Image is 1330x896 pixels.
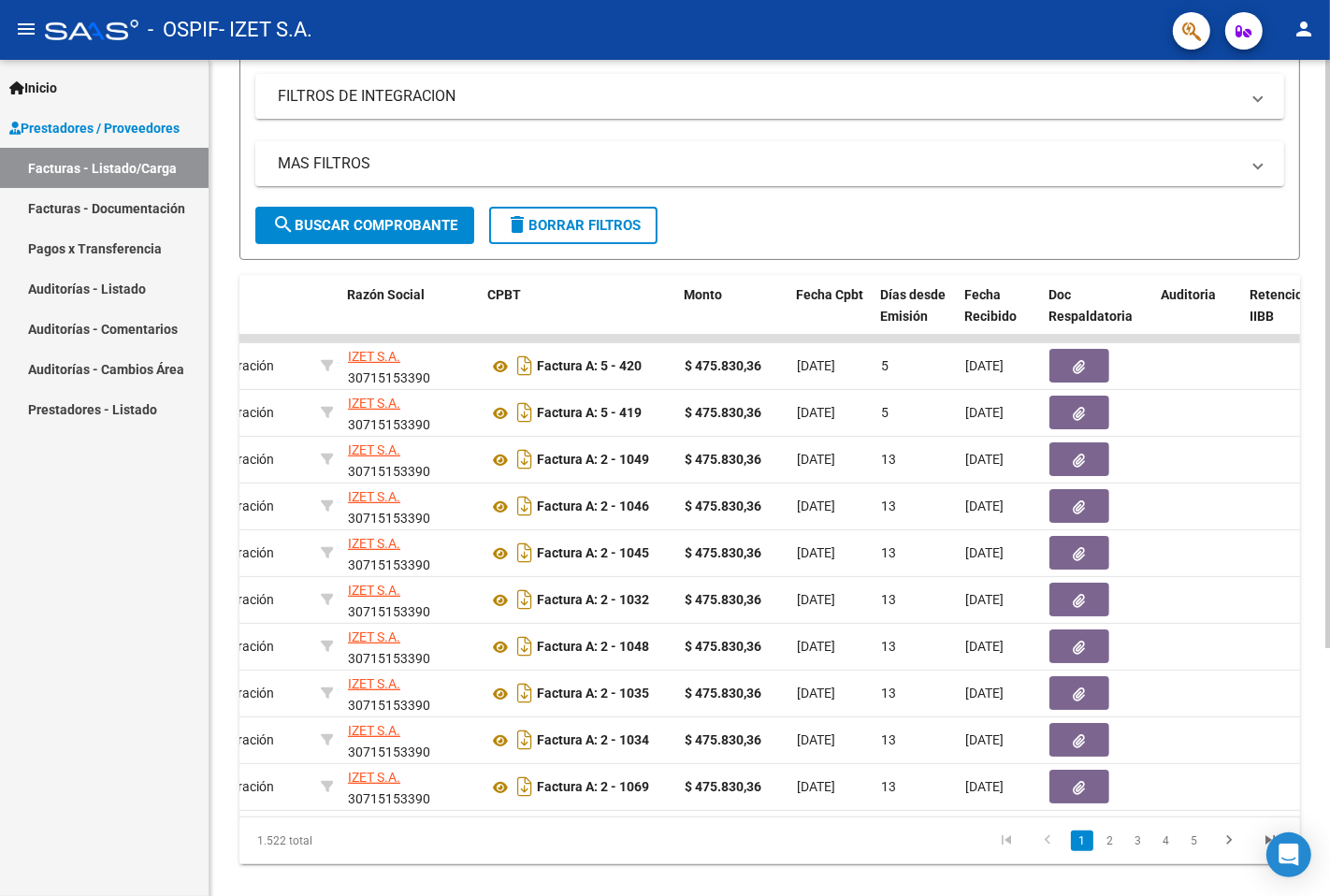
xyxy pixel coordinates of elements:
[685,405,761,420] strong: $ 475.830,36
[537,733,649,748] strong: Factura A: 2 - 1034
[348,440,473,479] div: 30715153390
[797,686,835,701] span: [DATE]
[684,287,722,302] span: Monto
[348,629,400,644] span: IZET S.A.
[1183,831,1206,851] a: 5
[797,639,835,654] span: [DATE]
[1096,825,1124,857] li: page 2
[965,592,1004,607] span: [DATE]
[881,358,889,373] span: 5
[964,287,1017,324] span: Fecha Recibido
[272,217,457,234] span: Buscar Comprobante
[348,720,473,759] div: 30715153390
[797,499,835,513] span: [DATE]
[537,546,649,561] strong: Factura A: 2 - 1045
[537,453,649,468] strong: Factura A: 2 - 1049
[513,397,537,427] i: Descargar documento
[797,452,835,467] span: [DATE]
[1180,825,1208,857] li: page 5
[685,686,761,701] strong: $ 475.830,36
[1242,275,1317,357] datatable-header-cell: Retencion IIBB
[965,545,1004,560] span: [DATE]
[278,86,1239,107] mat-panel-title: FILTROS DE INTEGRACION
[506,217,641,234] span: Borrar Filtros
[965,358,1004,373] span: [DATE]
[513,351,537,381] i: Descargar documento
[685,639,761,654] strong: $ 475.830,36
[1252,831,1288,851] a: go to last page
[513,444,537,474] i: Descargar documento
[15,18,37,40] mat-icon: menu
[348,346,473,385] div: 30715153390
[873,275,957,357] datatable-header-cell: Días desde Emisión
[1266,832,1311,877] div: Open Intercom Messenger
[272,213,295,236] mat-icon: search
[676,275,788,357] datatable-header-cell: Monto
[880,287,946,324] span: Días desde Emisión
[348,393,473,432] div: 30715153390
[685,545,761,560] strong: $ 475.830,36
[797,358,835,373] span: [DATE]
[348,396,400,411] span: IZET S.A.
[965,499,1004,513] span: [DATE]
[989,831,1024,851] a: go to first page
[537,406,642,421] strong: Factura A: 5 - 419
[1211,831,1247,851] a: go to next page
[513,631,537,661] i: Descargar documento
[278,153,1239,174] mat-panel-title: MAS FILTROS
[881,452,896,467] span: 13
[1250,287,1310,324] span: Retencion IIBB
[348,767,473,806] div: 30715153390
[513,491,537,521] i: Descargar documento
[965,452,1004,467] span: [DATE]
[348,583,400,598] span: IZET S.A.
[239,817,448,864] div: 1.522 total
[219,9,312,51] span: - IZET S.A.
[480,275,676,357] datatable-header-cell: CPBT
[881,732,896,747] span: 13
[537,593,649,608] strong: Factura A: 2 - 1032
[506,213,528,236] mat-icon: delete
[1030,831,1065,851] a: go to previous page
[797,732,835,747] span: [DATE]
[255,207,474,244] button: Buscar Comprobante
[9,78,57,98] span: Inicio
[1041,275,1153,357] datatable-header-cell: Doc Respaldatoria
[685,592,761,607] strong: $ 475.830,36
[797,779,835,794] span: [DATE]
[957,275,1041,357] datatable-header-cell: Fecha Recibido
[537,640,649,655] strong: Factura A: 2 - 1048
[513,538,537,568] i: Descargar documento
[1153,275,1242,357] datatable-header-cell: Auditoria
[1161,287,1216,302] span: Auditoria
[348,770,400,785] span: IZET S.A.
[965,779,1004,794] span: [DATE]
[513,585,537,614] i: Descargar documento
[489,207,658,244] button: Borrar Filtros
[348,486,473,526] div: 30715153390
[513,678,537,708] i: Descargar documento
[685,779,761,794] strong: $ 475.830,36
[881,545,896,560] span: 13
[348,442,400,457] span: IZET S.A.
[1155,831,1178,851] a: 4
[340,275,480,357] datatable-header-cell: Razón Social
[537,686,649,701] strong: Factura A: 2 - 1035
[348,723,400,738] span: IZET S.A.
[255,74,1284,119] mat-expansion-panel-header: FILTROS DE INTEGRACION
[537,780,649,795] strong: Factura A: 2 - 1069
[881,405,889,420] span: 5
[881,639,896,654] span: 13
[797,592,835,607] span: [DATE]
[965,686,1004,701] span: [DATE]
[797,545,835,560] span: [DATE]
[348,533,473,572] div: 30715153390
[796,287,863,302] span: Fecha Cpbt
[1099,831,1121,851] a: 2
[1048,287,1133,324] span: Doc Respaldatoria
[348,489,400,504] span: IZET S.A.
[348,676,400,691] span: IZET S.A.
[348,673,473,713] div: 30715153390
[1293,18,1315,40] mat-icon: person
[965,405,1004,420] span: [DATE]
